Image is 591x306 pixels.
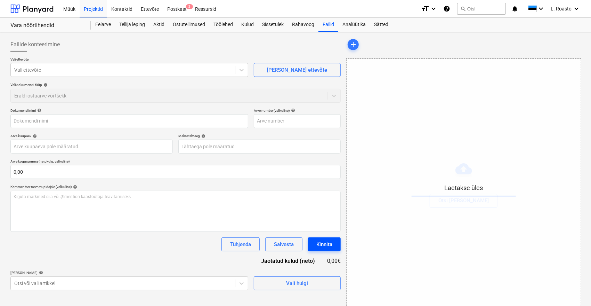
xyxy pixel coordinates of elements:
div: Vali hulgi [286,279,308,288]
span: help [31,134,37,138]
input: Arve kuupäeva pole määratud. [10,140,173,154]
div: Arve kuupäev [10,134,173,138]
i: keyboard_arrow_down [537,5,545,13]
a: Kulud [237,18,258,32]
span: search [460,6,466,11]
span: help [72,185,77,189]
a: Aktid [149,18,169,32]
span: Failide konteerimine [10,40,60,49]
span: 2 [186,4,193,9]
button: Salvesta [265,237,302,251]
a: Tellija leping [115,18,149,32]
a: Ostutellimused [169,18,209,32]
span: help [42,83,48,87]
button: Vali hulgi [254,276,341,290]
div: Vali dokumendi tüüp [10,83,341,87]
input: Dokumendi nimi [10,114,248,128]
i: notifications [511,5,518,13]
i: Abikeskus [443,5,450,13]
a: Töölehed [209,18,237,32]
a: Eelarve [91,18,115,32]
div: Vara nöörtihendid [10,22,83,29]
div: Arve number (valikuline) [254,108,341,113]
p: Vali ettevõte [10,57,248,63]
div: Dokumendi nimi [10,108,248,113]
a: Sätted [370,18,392,32]
div: Tühjenda [230,240,251,249]
div: 0,00€ [326,257,341,265]
span: L. Roasto [551,6,572,11]
input: Arve kogusumma (netokulu, valikuline) [10,165,341,179]
p: Laetakse üles [412,184,516,192]
div: Salvesta [274,240,294,249]
span: add [349,40,357,49]
i: keyboard_arrow_down [572,5,581,13]
div: Maksetähtaeg [178,134,341,138]
div: Kinnita [316,240,332,249]
a: Sissetulek [258,18,288,32]
div: Kommentaar raamatupidajale (valikuline) [10,185,341,189]
button: Kinnita [308,237,341,251]
button: [PERSON_NAME] ettevõte [254,63,341,77]
input: Tähtaega pole määratud [178,140,341,154]
button: Tühjenda [221,237,260,251]
i: format_size [421,5,429,13]
span: help [36,108,41,112]
input: Arve number [254,114,341,128]
a: Analüütika [338,18,370,32]
p: Arve kogusumma (netokulu, valikuline) [10,159,341,165]
span: help [200,134,205,138]
a: Rahavoog [288,18,318,32]
div: [PERSON_NAME] [10,270,248,275]
i: keyboard_arrow_down [429,5,438,13]
div: Jaotatud kulud (neto) [250,257,326,265]
button: Otsi [457,3,506,15]
span: help [290,108,295,112]
a: Failid [318,18,338,32]
div: [PERSON_NAME] ettevõte [267,65,327,74]
span: help [38,270,43,275]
